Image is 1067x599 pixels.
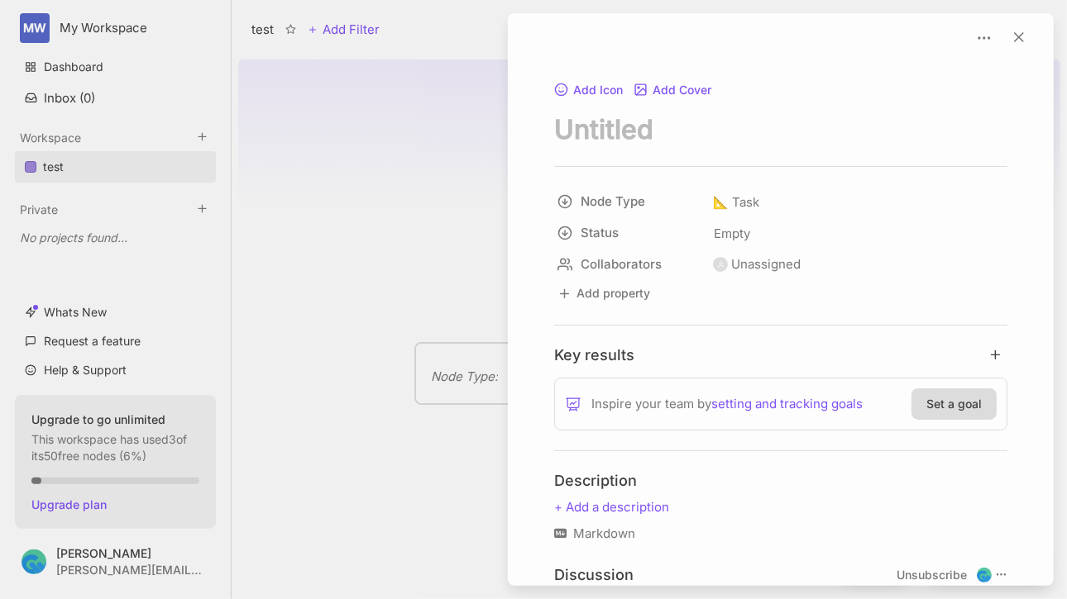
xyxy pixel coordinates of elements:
[581,223,690,243] span: Status
[554,524,1007,544] div: Markdown
[711,394,863,414] a: setting and tracking goals
[549,250,708,279] button: Collaborators
[713,223,751,245] span: Empty
[554,187,1007,218] div: Node Type📐Task
[911,388,997,420] button: Set a goal
[988,347,1008,363] button: add key result
[554,283,654,305] button: Add property
[713,194,732,210] i: 📐
[549,218,708,248] button: Status
[554,471,1007,490] h4: Description
[634,83,712,98] button: Add Cover
[554,112,1007,146] textarea: node title
[554,83,624,98] button: Add Icon
[591,394,863,414] span: Inspire your team by
[554,565,634,584] h4: Discussion
[581,254,690,274] span: Collaborators
[713,193,759,212] span: Task
[554,218,1007,250] div: StatusEmpty
[554,250,1007,279] div: CollaboratorsUnassigned
[731,254,801,274] div: Unassigned
[897,568,967,582] button: Unsubscribe
[581,192,690,212] span: Node Type
[549,187,708,216] button: Node Type
[554,345,634,364] h4: Key results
